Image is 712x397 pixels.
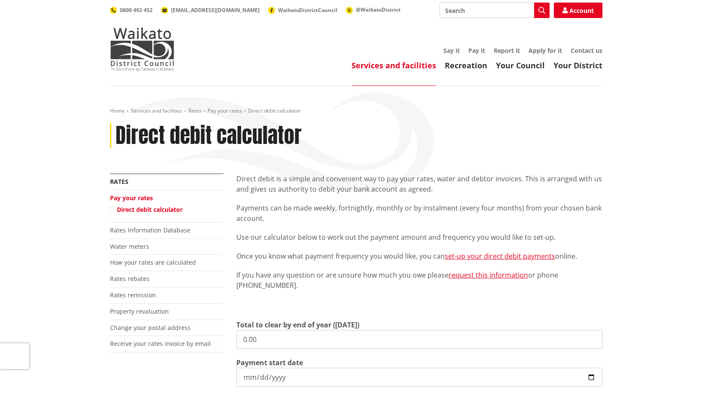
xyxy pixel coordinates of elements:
a: Rates rebates [110,275,150,283]
a: set-up your direct debit payments [445,251,555,261]
p: Once you know what payment frequency you would like, you can online. [236,251,602,261]
a: WaikatoDistrictCouncil [268,6,337,14]
a: Report it [494,46,520,55]
a: Property revaluation [110,307,169,315]
a: Pay it [468,46,485,55]
p: Direct debit is a simple and convenient way to pay your rates, water and debtor invoices. This is... [236,174,602,194]
span: @WaikatoDistrict [356,6,400,13]
a: Pay your rates [110,194,153,202]
h1: Direct debit calculator [116,123,302,148]
span: WaikatoDistrictCouncil [278,6,337,14]
a: How your rates are calculated [110,258,196,266]
a: Receive your rates invoice by email [110,339,211,348]
a: Rates Information Database [110,226,190,234]
a: Your Council [496,60,545,70]
a: Home [110,107,125,114]
p: Use our calculator below to work out the payment amount and frequency you would like to set-up. [236,232,602,242]
a: 0800 492 452 [110,6,153,14]
a: [EMAIL_ADDRESS][DOMAIN_NAME] [161,6,260,14]
p: If you have any question or are unsure how much you owe please or phone [PHONE_NUMBER]. [236,270,602,290]
a: @WaikatoDistrict [346,6,400,13]
a: request this information [449,270,528,280]
a: Rates [188,107,202,114]
a: Your District [553,60,602,70]
a: Pay your rates [208,107,242,114]
a: Rates [110,177,128,186]
label: Payment start date [236,357,303,368]
a: Services and facilities [351,60,436,70]
span: 0800 492 452 [120,6,153,14]
a: Direct debit calculator [117,205,183,214]
a: Account [554,3,602,18]
label: Total to clear by end of year ([DATE]) [236,320,359,330]
a: Water meters [110,242,149,250]
a: Contact us [571,46,602,55]
a: Apply for it [529,46,562,55]
a: Recreation [445,60,487,70]
a: Say it [443,46,460,55]
img: Waikato District Council - Te Kaunihera aa Takiwaa o Waikato [110,27,174,70]
a: Change your postal address [110,324,191,332]
p: Payments can be made weekly, fortnightly, monthly or by instalment (every four months) from your ... [236,203,602,223]
span: Direct debit calculator [248,107,301,114]
a: Rates remission [110,291,156,299]
a: Services and facilities [131,107,182,114]
input: Search input [440,3,550,18]
nav: breadcrumb [110,107,602,115]
span: [EMAIL_ADDRESS][DOMAIN_NAME] [171,6,260,14]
